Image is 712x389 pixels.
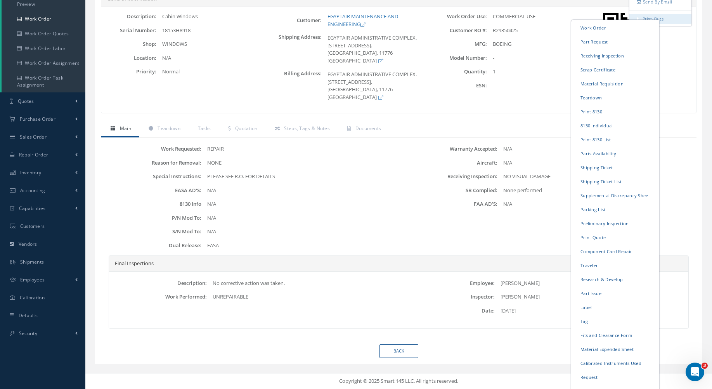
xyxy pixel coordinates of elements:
label: Description: [111,280,207,286]
label: Work Order Use: [432,14,487,19]
a: Work Order Labor [2,41,85,56]
label: S/N Mod To: [103,229,201,234]
img: barcode work-order:21758 [603,13,650,59]
a: Traveler [573,259,658,271]
span: Inventory [20,169,42,176]
div: N/A [497,200,695,208]
a: Work Order Assignment [2,56,85,71]
a: Print-Outs [643,16,663,21]
a: Receiving Inspection [573,49,658,61]
div: COMMERCIAL USE [487,13,597,21]
iframe: Intercom live chat [686,363,704,381]
a: Back [379,344,418,358]
label: MFG: [432,41,487,47]
a: Preliminary Inspection [573,217,658,229]
span: Purchase Order [20,116,55,122]
a: Supplemental Discrepancy Sheet [573,189,658,201]
a: Label [573,301,658,313]
a: Material Expended Sheet [573,343,658,355]
a: Packing List [573,203,658,215]
div: Copyright © 2025 Smart 145 LLC. All rights reserved. [93,377,704,385]
label: Special Instructions: [103,174,201,179]
div: No corrective action was taken. [207,280,398,287]
div: NO VISUAL DAMAGE [497,173,695,181]
label: 8130 Info [103,201,201,207]
span: Steps, Tags & Notes [284,125,330,132]
label: Inspector: [399,294,495,300]
label: Receiving Inspection: [399,174,497,179]
a: Teardown [573,91,658,103]
div: N/A [201,200,398,208]
label: Customer RO #: [432,28,487,33]
div: N/A [497,159,695,167]
a: Work Order Quotes [2,26,85,41]
label: ESN: [432,83,487,89]
div: EGYPTAIR ADMINISTRATIVE COMPLEX. [STREET_ADDRESS]. [GEOGRAPHIC_DATA], 11776 [GEOGRAPHIC_DATA] [322,71,432,101]
label: FAA AD'S: [399,201,497,207]
div: N/A [156,54,267,62]
a: Shipping Ticket [573,161,658,173]
div: EASA [201,242,398,250]
label: Dual Release: [103,243,201,248]
span: Customers [20,223,45,229]
div: 1 [487,68,597,76]
div: N/A [201,228,398,236]
span: Defaults [19,312,38,319]
label: Description: [101,14,156,19]
label: EASA AD'S: [103,188,201,193]
span: Vendors [19,241,37,247]
div: N/A [201,214,398,222]
div: Final Inspections [109,256,688,272]
span: Capabilities [19,205,46,212]
label: SB Complied: [399,188,497,193]
span: Quotation [235,125,258,132]
span: Tasks [198,125,211,132]
div: N/A [497,145,695,153]
label: Priority: [101,69,156,75]
div: - [487,82,597,90]
label: Shipping Address: [267,34,322,64]
span: Accounting [20,187,45,194]
div: [PERSON_NAME] [495,280,686,287]
label: Work Performed: [111,294,207,300]
span: Teardown [158,125,180,132]
a: Print 8130 [573,105,658,117]
a: Part Issue [573,287,658,299]
div: Normal [156,68,267,76]
label: Employee: [399,280,495,286]
label: Billing Address: [267,71,322,101]
div: BOEING [487,40,597,48]
a: Parts Availability [573,147,658,159]
a: Teardown [139,121,188,137]
span: Repair Order [19,151,49,158]
label: Customer: [267,17,322,23]
label: Date: [399,308,495,314]
a: Fits and Clearance Form [573,329,658,341]
div: REPAIR [201,145,398,153]
div: N/A [201,187,398,194]
a: Research & Develop [573,273,658,285]
a: Tasks [188,121,219,137]
a: Calibrated Instruments Used [573,357,658,369]
div: UNREPAIRABLE [207,293,398,301]
a: Tag [573,315,658,327]
div: Cabin Windows [156,13,267,21]
div: NONE [201,159,398,167]
a: Print Quote [573,231,658,243]
div: WINDOWS [156,40,267,48]
span: Main [120,125,131,132]
a: Part Request [573,35,658,47]
a: Scrap Certificate [573,63,658,75]
a: Steps, Tags & Notes [265,121,338,137]
div: EGYPTAIR ADMINISTRATIVE COMPLEX. [STREET_ADDRESS]. [GEOGRAPHIC_DATA], 11776 [GEOGRAPHIC_DATA] [322,34,432,64]
span: Security [19,330,37,337]
label: Warranty Accepted: [399,146,497,152]
span: Employees [20,276,45,283]
span: Calibration [20,294,45,301]
span: Quotes [18,98,34,104]
span: 18153H8918 [162,27,191,34]
a: Shipping Ticket List [573,175,658,187]
div: [DATE] [495,307,686,315]
label: Reason for Removal: [103,160,201,166]
div: - [487,54,597,62]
